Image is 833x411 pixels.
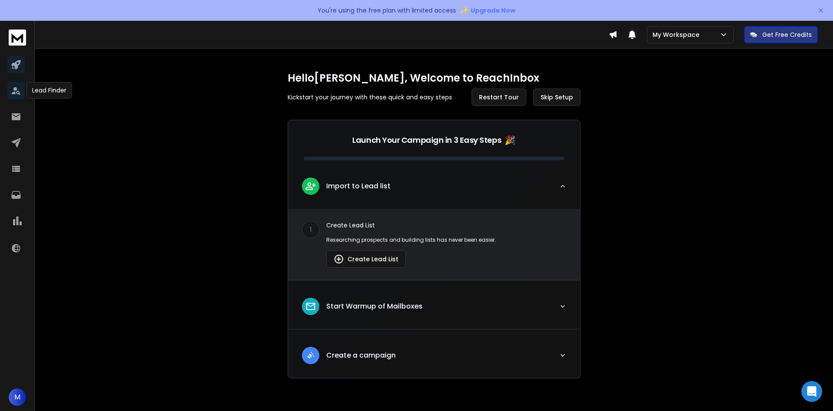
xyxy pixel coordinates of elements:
[653,30,703,39] p: My Workspace
[459,4,469,16] span: ✨
[471,6,515,15] span: Upgrade Now
[305,350,316,361] img: lead
[762,30,812,39] p: Get Free Credits
[305,301,316,312] img: lead
[505,134,515,146] span: 🎉
[801,381,822,402] div: Open Intercom Messenger
[9,388,26,406] button: M
[541,93,573,102] span: Skip Setup
[288,209,580,280] div: leadImport to Lead list
[326,237,566,243] p: Researching prospects and building lists has never been easier.
[302,221,319,238] div: 1
[318,6,456,15] p: You're using the free plan with limited access
[533,89,580,106] button: Skip Setup
[744,26,818,43] button: Get Free Credits
[288,340,580,378] button: leadCreate a campaign
[326,221,566,230] p: Create Lead List
[326,181,390,191] p: Import to Lead list
[472,89,526,106] button: Restart Tour
[26,82,72,99] div: Lead Finder
[288,93,452,102] p: Kickstart your journey with these quick and easy steps
[305,181,316,191] img: lead
[334,254,344,264] img: lead
[326,250,406,268] button: Create Lead List
[326,350,396,361] p: Create a campaign
[288,291,580,329] button: leadStart Warmup of Mailboxes
[9,30,26,46] img: logo
[352,134,501,146] p: Launch Your Campaign in 3 Easy Steps
[326,301,423,312] p: Start Warmup of Mailboxes
[288,171,580,209] button: leadImport to Lead list
[288,71,580,85] h1: Hello [PERSON_NAME] , Welcome to ReachInbox
[459,2,515,19] button: ✨Upgrade Now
